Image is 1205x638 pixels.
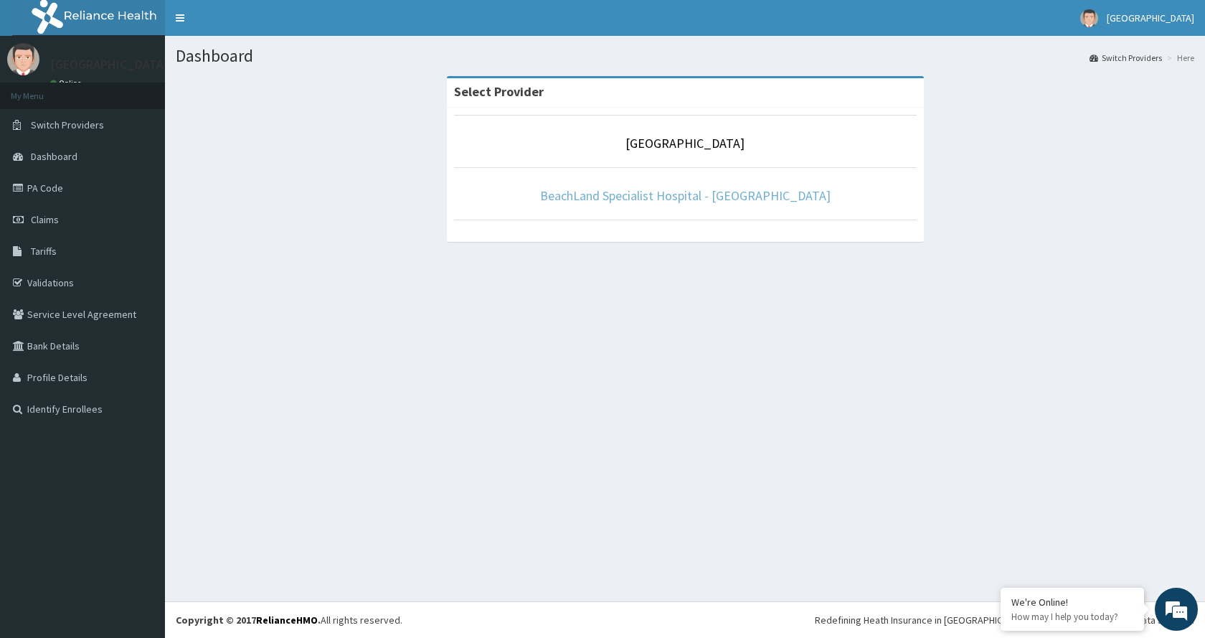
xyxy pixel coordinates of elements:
[1080,9,1098,27] img: User Image
[31,118,104,131] span: Switch Providers
[50,78,85,88] a: Online
[625,135,745,151] a: [GEOGRAPHIC_DATA]
[50,58,169,71] p: [GEOGRAPHIC_DATA]
[1090,52,1162,64] a: Switch Providers
[31,150,77,163] span: Dashboard
[256,614,318,627] a: RelianceHMO
[540,187,831,204] a: BeachLand Specialist Hospital - [GEOGRAPHIC_DATA]
[815,613,1194,627] div: Redefining Heath Insurance in [GEOGRAPHIC_DATA] using Telemedicine and Data Science!
[1107,11,1194,24] span: [GEOGRAPHIC_DATA]
[1163,52,1194,64] li: Here
[7,43,39,75] img: User Image
[31,245,57,258] span: Tariffs
[1011,611,1133,623] p: How may I help you today?
[165,601,1205,638] footer: All rights reserved.
[454,83,544,100] strong: Select Provider
[176,614,321,627] strong: Copyright © 2017 .
[31,213,59,226] span: Claims
[176,47,1194,65] h1: Dashboard
[1011,596,1133,609] div: We're Online!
